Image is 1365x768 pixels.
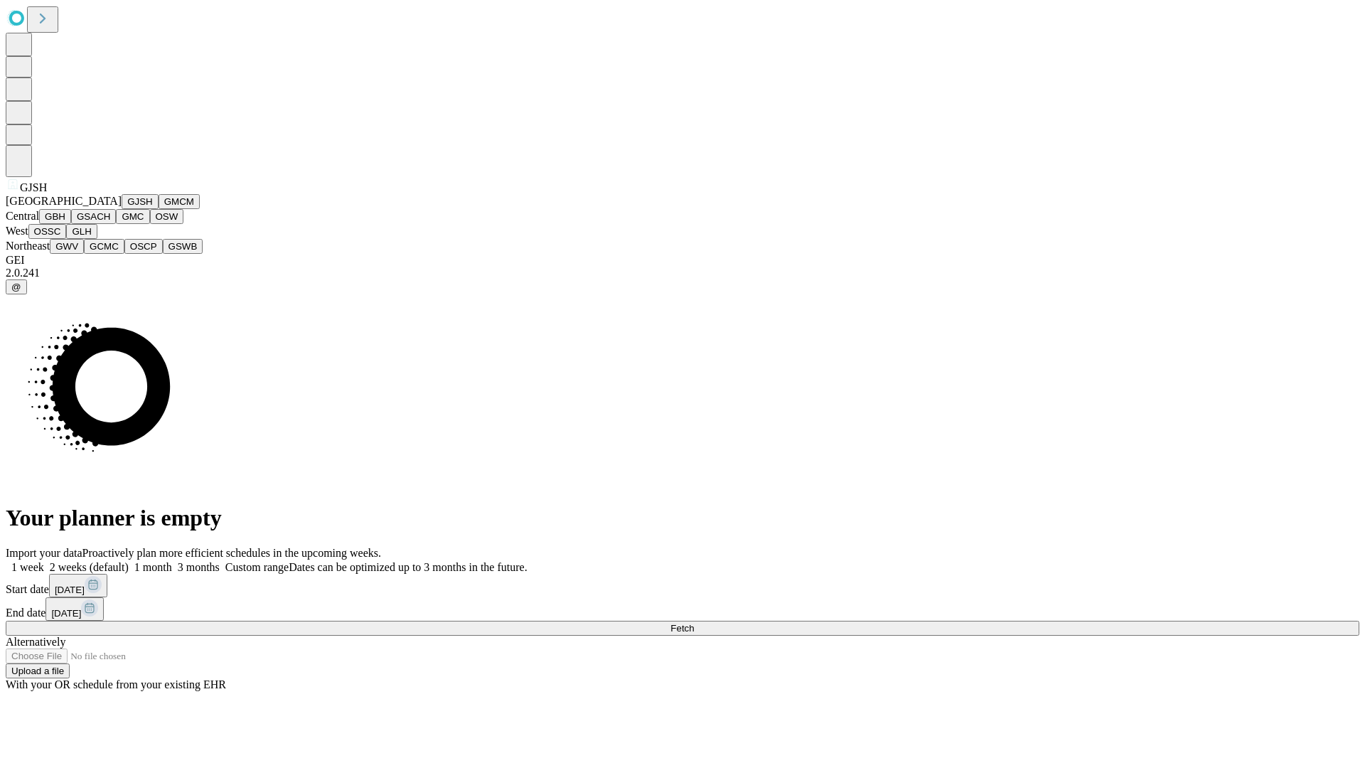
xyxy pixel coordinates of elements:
[39,209,71,224] button: GBH
[134,561,172,573] span: 1 month
[51,608,81,619] span: [DATE]
[6,240,50,252] span: Northeast
[6,597,1359,621] div: End date
[6,621,1359,636] button: Fetch
[84,239,124,254] button: GCMC
[11,561,44,573] span: 1 week
[159,194,200,209] button: GMCM
[150,209,184,224] button: OSW
[178,561,220,573] span: 3 months
[49,574,107,597] button: [DATE]
[6,547,82,559] span: Import your data
[6,505,1359,531] h1: Your planner is empty
[289,561,527,573] span: Dates can be optimized up to 3 months in the future.
[82,547,381,559] span: Proactively plan more efficient schedules in the upcoming weeks.
[6,574,1359,597] div: Start date
[6,636,65,648] span: Alternatively
[225,561,289,573] span: Custom range
[55,585,85,595] span: [DATE]
[45,597,104,621] button: [DATE]
[28,224,67,239] button: OSSC
[124,239,163,254] button: OSCP
[6,678,226,690] span: With your OR schedule from your existing EHR
[6,279,27,294] button: @
[6,663,70,678] button: Upload a file
[50,239,84,254] button: GWV
[6,225,28,237] span: West
[163,239,203,254] button: GSWB
[6,195,122,207] span: [GEOGRAPHIC_DATA]
[6,254,1359,267] div: GEI
[122,194,159,209] button: GJSH
[71,209,116,224] button: GSACH
[50,561,129,573] span: 2 weeks (default)
[66,224,97,239] button: GLH
[11,282,21,292] span: @
[116,209,149,224] button: GMC
[20,181,47,193] span: GJSH
[670,623,694,634] span: Fetch
[6,210,39,222] span: Central
[6,267,1359,279] div: 2.0.241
